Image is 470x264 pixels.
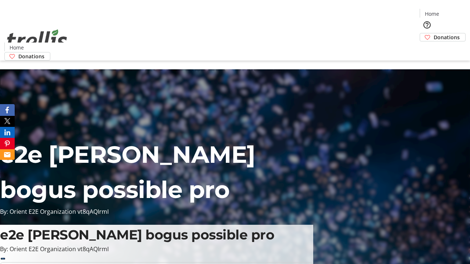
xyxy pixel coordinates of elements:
button: Help [420,18,434,32]
a: Donations [420,33,466,41]
button: Cart [420,41,434,56]
span: Donations [434,33,460,41]
a: Donations [4,52,50,60]
span: Home [10,44,24,51]
img: Orient E2E Organization vt8qAQIrmI's Logo [4,21,70,58]
a: Home [5,44,28,51]
span: Home [425,10,439,18]
span: Donations [18,52,44,60]
a: Home [420,10,444,18]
